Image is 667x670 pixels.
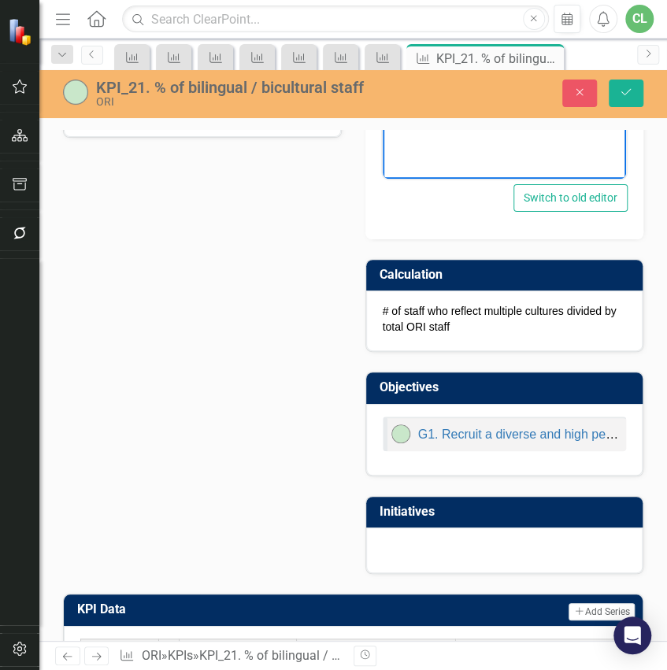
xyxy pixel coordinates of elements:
button: Add Series [569,603,635,620]
img: On-track [63,80,88,105]
img: On-track [391,424,410,443]
div: ORI [96,96,374,108]
p: # of staff who reflect multiple cultures divided by total ORI staff [383,303,627,335]
button: CL [625,5,654,33]
div: KPI_21. % of bilingual / bicultural staff [96,79,374,96]
h3: Calculation [380,268,636,282]
p: ORI is committed to ensuring that staff reflect the communities that ORI serves; Interim metric t... [4,4,240,80]
a: KPIs [168,648,193,663]
div: KPI_21. % of bilingual / bicultural staff [199,648,413,663]
button: Switch to old editor [513,184,628,212]
input: Search ClearPoint... [122,6,548,33]
h3: Initiatives [380,505,636,519]
div: KPI_21. % of bilingual / bicultural staff [436,49,560,68]
h3: KPI Data [77,602,313,616]
a: ORI [142,648,161,663]
img: ClearPoint Strategy [8,17,35,45]
div: Open Intercom Messenger [613,616,651,654]
div: » » [119,647,341,665]
h3: Objectives [380,380,636,394]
